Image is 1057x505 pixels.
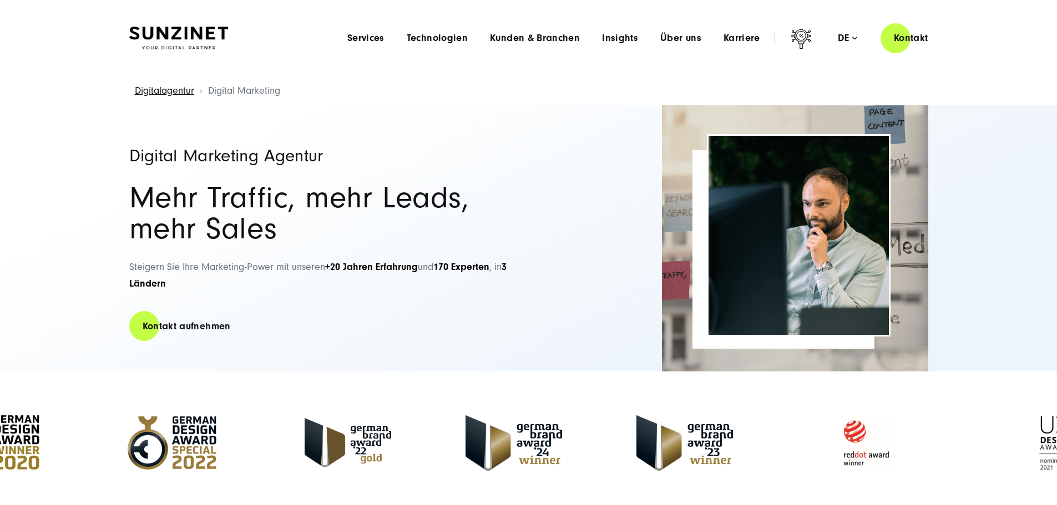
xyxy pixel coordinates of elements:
a: Kontakt aufnehmen [129,310,244,342]
a: Kontakt [881,22,942,54]
a: Karriere [724,33,760,44]
strong: 170 Experten [433,261,489,273]
img: German Brand Award 2022 Gold Winner - Full Service Digitalagentur SUNZINET [305,418,391,467]
img: Full-Service Digitalagentur SUNZINET - Digital Marketing_2 [662,105,928,371]
div: de [838,33,857,44]
h1: Digital Marketing Agentur [129,147,518,165]
span: Steigern Sie Ihre Marketing-Power mit unseren und , in [129,261,507,290]
img: German Brand Award 2023 Winner - Full Service digital agentur SUNZINET [636,415,733,471]
a: Kunden & Branchen [490,33,580,44]
img: Reddot Award Winner - Full Service Digitalagentur SUNZINET [807,410,924,476]
img: SUNZINET Full Service Digital Agentur [129,27,228,50]
a: Über uns [660,33,701,44]
a: Insights [602,33,638,44]
h2: Mehr Traffic, mehr Leads, mehr Sales [129,182,518,244]
a: Technologien [407,33,468,44]
span: Digital Marketing [208,85,280,96]
a: Digitalagentur [135,85,194,96]
img: German-Brand-Award - Full Service digital agentur SUNZINET [466,415,562,471]
a: Services [347,33,385,44]
img: German Design Award Speacial - Full Service Digitalagentur SUNZINET [114,410,230,476]
strong: +20 Jahren Erfahrung [325,261,418,273]
img: Full-Service Digitalagentur SUNZINET - Digital Marketing [709,136,889,335]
